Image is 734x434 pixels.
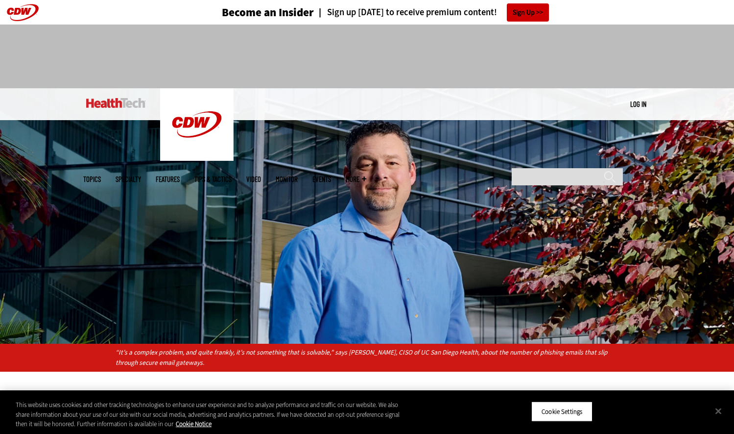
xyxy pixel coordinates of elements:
a: Log in [630,100,646,108]
iframe: advertisement [189,34,545,78]
p: “It’s a complex problem, and quite frankly, it’s not something that is solvable,” says [PERSON_NA... [116,347,618,369]
a: MonITor [276,176,298,183]
span: More [346,176,366,183]
h3: Become an Insider [222,7,314,18]
a: Sign up [DATE] to receive premium content! [314,8,497,17]
a: Tips & Tactics [194,176,232,183]
span: Specialty [116,176,141,183]
a: Become an Insider [185,7,314,18]
a: Sign Up [507,3,549,22]
img: Home [86,98,145,108]
button: Cookie Settings [531,401,592,422]
a: CDW [160,153,234,163]
a: Events [312,176,331,183]
a: Video [246,176,261,183]
img: Home [160,88,234,161]
div: User menu [630,99,646,109]
span: Topics [83,176,101,183]
button: Close [708,400,729,422]
a: More information about your privacy [176,420,212,428]
div: This website uses cookies and other tracking technologies to enhance user experience and to analy... [16,400,403,429]
a: Features [156,176,180,183]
